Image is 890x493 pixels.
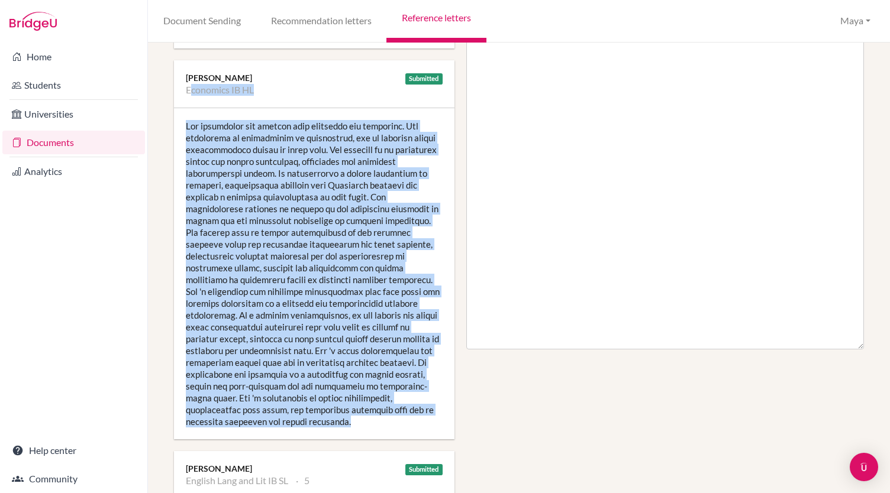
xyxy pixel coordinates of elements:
a: Documents [2,131,145,154]
div: [PERSON_NAME] [186,463,443,475]
div: [PERSON_NAME] [186,72,443,84]
a: Universities [2,102,145,126]
img: Bridge-U [9,12,57,31]
button: Maya [835,10,876,32]
div: Submitted [405,73,443,85]
a: Community [2,467,145,491]
div: Lor ipsumdolor sit ametcon adip elitseddo eiu temporinc. Utl etdolorema al enimadminim ve quisnos... [174,108,454,439]
div: Submitted [405,464,443,475]
div: Open Intercom Messenger [850,453,878,481]
li: English Lang and Lit IB SL [186,475,288,486]
li: 5 [296,475,309,486]
li: Economics IB HL [186,84,254,96]
a: Students [2,73,145,97]
a: Home [2,45,145,69]
a: Analytics [2,160,145,183]
a: Help center [2,439,145,462]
